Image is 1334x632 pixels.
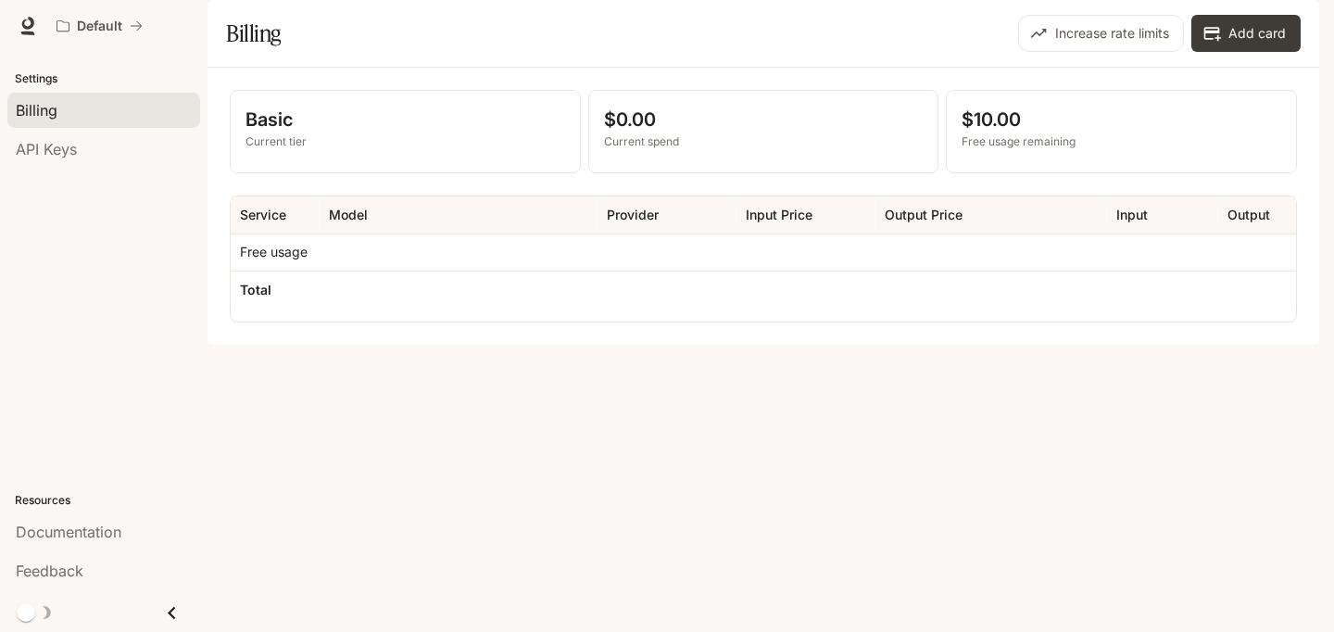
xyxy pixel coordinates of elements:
[240,243,308,261] p: Free usage
[962,133,1281,150] p: Free usage remaining
[329,207,368,222] div: Model
[77,19,122,34] p: Default
[1227,207,1270,222] div: Output
[245,133,565,150] p: Current tier
[1191,15,1301,52] button: Add card
[962,106,1281,133] p: $10.00
[1116,207,1148,222] div: Input
[240,207,286,222] div: Service
[240,281,271,299] h6: Total
[885,207,963,222] div: Output Price
[604,133,924,150] p: Current spend
[604,106,924,133] p: $0.00
[746,207,812,222] div: Input Price
[48,7,151,44] button: All workspaces
[1018,15,1184,52] button: Increase rate limits
[607,207,659,222] div: Provider
[245,106,565,133] p: Basic
[226,15,281,52] h1: Billing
